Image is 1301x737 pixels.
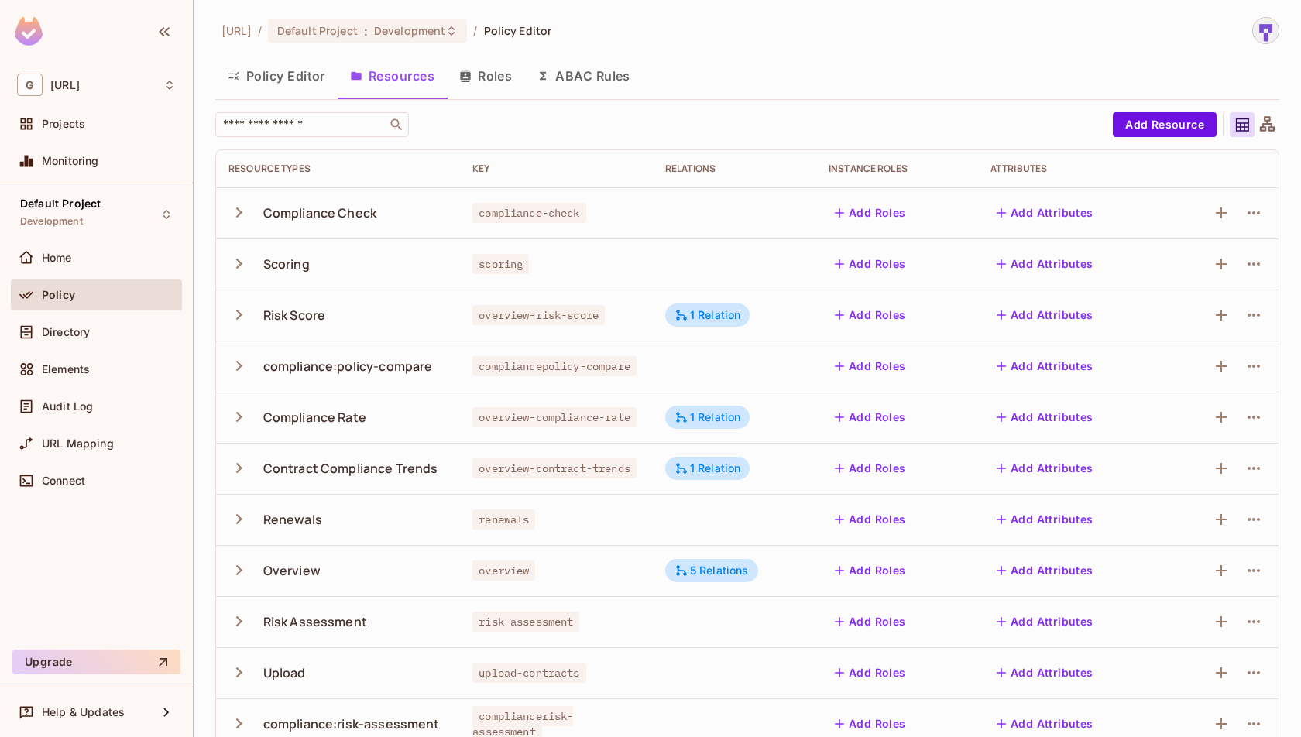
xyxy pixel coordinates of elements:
[990,163,1152,175] div: Attributes
[374,23,445,38] span: Development
[675,410,741,424] div: 1 Relation
[20,215,83,228] span: Development
[263,511,322,528] div: Renewals
[829,711,912,736] button: Add Roles
[277,23,358,38] span: Default Project
[228,163,448,175] div: Resource Types
[990,507,1100,532] button: Add Attributes
[990,456,1100,481] button: Add Attributes
[472,163,640,175] div: Key
[472,612,579,632] span: risk-assessment
[42,155,99,167] span: Monitoring
[221,23,252,38] span: the active workspace
[665,163,804,175] div: Relations
[42,326,90,338] span: Directory
[472,254,529,274] span: scoring
[263,460,438,477] div: Contract Compliance Trends
[990,201,1100,225] button: Add Attributes
[675,308,741,322] div: 1 Relation
[50,79,80,91] span: Workspace: genworx.ai
[472,203,585,223] span: compliance-check
[42,289,75,301] span: Policy
[472,407,637,427] span: overview-compliance-rate
[524,57,643,95] button: ABAC Rules
[829,660,912,685] button: Add Roles
[263,715,440,732] div: compliance:risk-assessment
[829,507,912,532] button: Add Roles
[42,118,85,130] span: Projects
[675,564,749,578] div: 5 Relations
[990,303,1100,327] button: Add Attributes
[363,25,369,37] span: :
[42,437,114,450] span: URL Mapping
[829,303,912,327] button: Add Roles
[990,609,1100,634] button: Add Attributes
[990,405,1100,430] button: Add Attributes
[15,17,43,46] img: SReyMgAAAABJRU5ErkJggg==
[990,354,1100,379] button: Add Attributes
[990,711,1100,736] button: Add Attributes
[42,252,72,264] span: Home
[472,560,535,581] span: overview
[263,358,433,375] div: compliance:policy-compare
[990,252,1100,276] button: Add Attributes
[12,650,180,674] button: Upgrade
[263,307,326,324] div: Risk Score
[829,405,912,430] button: Add Roles
[42,475,85,487] span: Connect
[263,255,310,273] div: Scoring
[263,409,366,426] div: Compliance Rate
[829,609,912,634] button: Add Roles
[258,23,262,38] li: /
[472,663,585,683] span: upload-contracts
[829,201,912,225] button: Add Roles
[484,23,552,38] span: Policy Editor
[338,57,447,95] button: Resources
[263,613,367,630] div: Risk Assessment
[829,163,966,175] div: Instance roles
[675,461,741,475] div: 1 Relation
[263,204,376,221] div: Compliance Check
[472,356,637,376] span: compliancepolicy-compare
[263,664,306,681] div: Upload
[263,562,321,579] div: Overview
[447,57,524,95] button: Roles
[20,197,101,210] span: Default Project
[829,558,912,583] button: Add Roles
[472,458,637,478] span: overview-contract-trends
[829,354,912,379] button: Add Roles
[42,400,93,413] span: Audit Log
[829,252,912,276] button: Add Roles
[42,706,125,718] span: Help & Updates
[42,363,90,375] span: Elements
[829,456,912,481] button: Add Roles
[215,57,338,95] button: Policy Editor
[990,558,1100,583] button: Add Attributes
[990,660,1100,685] button: Add Attributes
[1253,18,1279,43] img: sharmila@genworx.ai
[17,74,43,96] span: G
[472,305,605,325] span: overview-risk-score
[473,23,477,38] li: /
[1113,112,1217,137] button: Add Resource
[472,509,535,530] span: renewals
